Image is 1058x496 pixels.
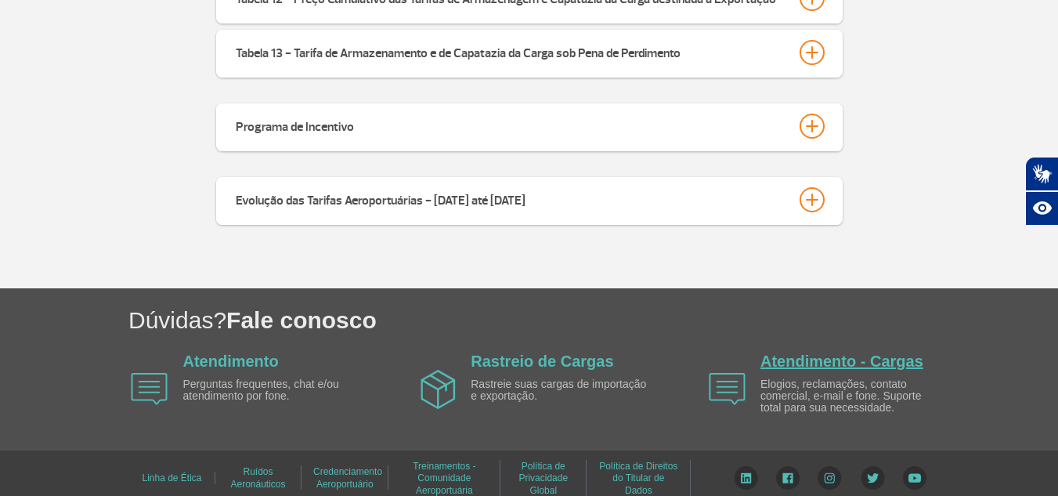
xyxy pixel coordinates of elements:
[421,370,456,409] img: airplane icon
[1025,157,1058,191] button: Abrir tradutor de língua de sinais.
[1025,191,1058,226] button: Abrir recursos assistivos.
[903,466,926,490] img: YouTube
[236,187,525,209] div: Evolução das Tarifas Aeroportuárias - [DATE] até [DATE]
[861,466,885,490] img: Twitter
[128,304,1058,336] h1: Dúvidas?
[313,461,382,494] a: Credenciamento Aeroportuário
[760,378,941,415] p: Elogios, reclamações, contato comercial, e-mail e fone. Suporte total para sua necessidade.
[235,186,824,213] button: Evolução das Tarifas Aeroportuárias - [DATE] até [DATE]
[760,353,923,370] a: Atendimento - Cargas
[818,466,842,490] img: Instagram
[236,40,681,62] div: Tabela 13 - Tarifa de Armazenamento e de Capatazia da Carga sob Pena de Perdimento
[471,378,651,403] p: Rastreie suas cargas de importação e exportação.
[235,113,824,139] button: Programa de Incentivo
[183,378,363,403] p: Perguntas frequentes, chat e/ou atendimento por fone.
[230,461,285,494] a: Ruídos Aeronáuticos
[226,307,377,333] span: Fale conosco
[734,466,758,490] img: LinkedIn
[471,353,613,370] a: Rastreio de Cargas
[235,39,824,66] button: Tabela 13 - Tarifa de Armazenamento e de Capatazia da Carga sob Pena de Perdimento
[1025,157,1058,226] div: Plugin de acessibilidade da Hand Talk.
[131,373,168,405] img: airplane icon
[709,373,746,405] img: airplane icon
[236,114,354,136] div: Programa de Incentivo
[142,467,201,489] a: Linha de Ética
[776,466,800,490] img: Facebook
[183,353,279,370] a: Atendimento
